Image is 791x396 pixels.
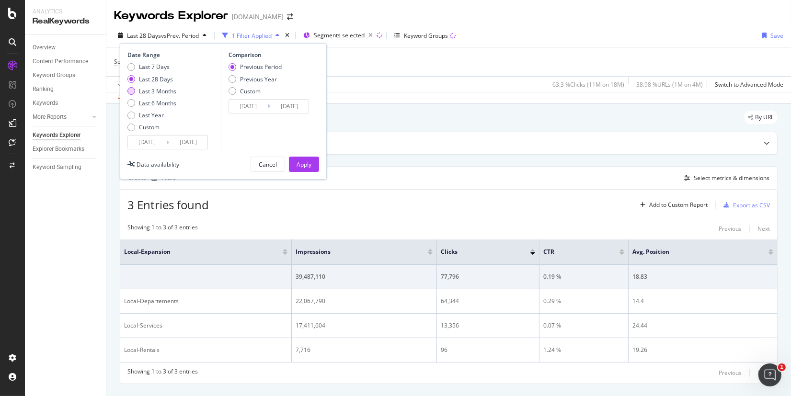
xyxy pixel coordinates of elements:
[289,157,319,172] button: Apply
[251,157,285,172] button: Cancel
[33,98,99,108] a: Keywords
[33,43,99,53] a: Overview
[161,175,176,181] div: Table
[114,57,147,66] span: Search Type
[770,32,783,40] div: Save
[229,75,282,83] div: Previous Year
[139,111,164,119] div: Last Year
[296,272,433,281] div: 39,487,110
[632,346,773,354] div: 19.26
[161,32,199,40] span: vs Prev. Period
[719,369,742,377] div: Previous
[632,321,773,330] div: 24.44
[114,8,228,24] div: Keywords Explorer
[755,114,774,120] span: By URL
[33,70,75,80] div: Keyword Groups
[287,13,293,20] div: arrow-right-arrow-left
[33,130,80,140] div: Keywords Explorer
[33,144,84,154] div: Explorer Bookmarks
[543,272,624,281] div: 0.19 %
[733,201,770,209] div: Export as CSV
[33,57,99,67] a: Content Performance
[632,297,773,305] div: 14.4
[137,160,179,169] div: Data availability
[127,63,176,71] div: Last 7 Days
[33,112,67,122] div: More Reports
[240,87,261,95] div: Custom
[229,87,282,95] div: Custom
[757,225,770,233] div: Next
[33,16,98,27] div: RealKeywords
[297,160,311,169] div: Apply
[719,367,742,379] button: Previous
[229,51,312,59] div: Comparison
[33,130,99,140] a: Keywords Explorer
[124,346,287,354] div: Local-Rentals
[744,111,778,124] div: legacy label
[127,111,176,119] div: Last Year
[552,80,624,89] div: 63.3 % Clicks ( 11M on 18M )
[270,100,309,113] input: End Date
[139,123,160,131] div: Custom
[33,162,99,172] a: Keyword Sampling
[543,321,624,330] div: 0.07 %
[127,123,176,131] div: Custom
[139,63,170,71] div: Last 7 Days
[114,77,142,92] button: Apply
[128,136,166,149] input: Start Date
[649,202,708,208] div: Add to Custom Report
[757,369,770,377] div: Next
[404,32,448,40] div: Keyword Groups
[720,197,770,213] button: Export as CSV
[680,172,769,184] button: Select metrics & dimensions
[127,51,218,59] div: Date Range
[314,31,365,39] span: Segments selected
[169,136,207,149] input: End Date
[719,225,742,233] div: Previous
[33,144,99,154] a: Explorer Bookmarks
[139,99,176,107] div: Last 6 Months
[778,363,786,371] span: 1
[296,346,433,354] div: 7,716
[632,272,773,281] div: 18.83
[127,99,176,107] div: Last 6 Months
[124,297,287,305] div: Local-Departements
[127,87,176,95] div: Last 3 Months
[694,174,769,182] div: Select metrics & dimensions
[124,248,268,256] span: Local-Expansion
[441,248,516,256] span: Clicks
[719,223,742,235] button: Previous
[441,272,535,281] div: 77,796
[543,297,624,305] div: 0.29 %
[543,346,624,354] div: 1.24 %
[33,112,90,122] a: More Reports
[636,197,708,213] button: Add to Custom Report
[632,248,754,256] span: Avg. Position
[283,31,291,40] div: times
[543,248,605,256] span: CTR
[127,75,176,83] div: Last 28 Days
[139,87,176,95] div: Last 3 Months
[232,32,272,40] div: 1 Filter Applied
[124,321,287,330] div: Local-Services
[139,75,173,83] div: Last 28 Days
[33,98,58,108] div: Keywords
[441,297,535,305] div: 64,344
[757,223,770,235] button: Next
[33,43,56,53] div: Overview
[33,84,99,94] a: Ranking
[441,321,535,330] div: 13,356
[127,223,198,235] div: Showing 1 to 3 of 3 entries
[127,197,209,213] span: 3 Entries found
[240,75,277,83] div: Previous Year
[33,57,88,67] div: Content Performance
[127,32,161,40] span: Last 28 Days
[296,248,413,256] span: Impressions
[259,160,277,169] div: Cancel
[296,297,433,305] div: 22,067,790
[758,363,781,386] iframe: Intercom live chat
[296,321,433,330] div: 17,411,604
[33,84,54,94] div: Ranking
[711,77,783,92] button: Switch to Advanced Mode
[218,28,283,43] button: 1 Filter Applied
